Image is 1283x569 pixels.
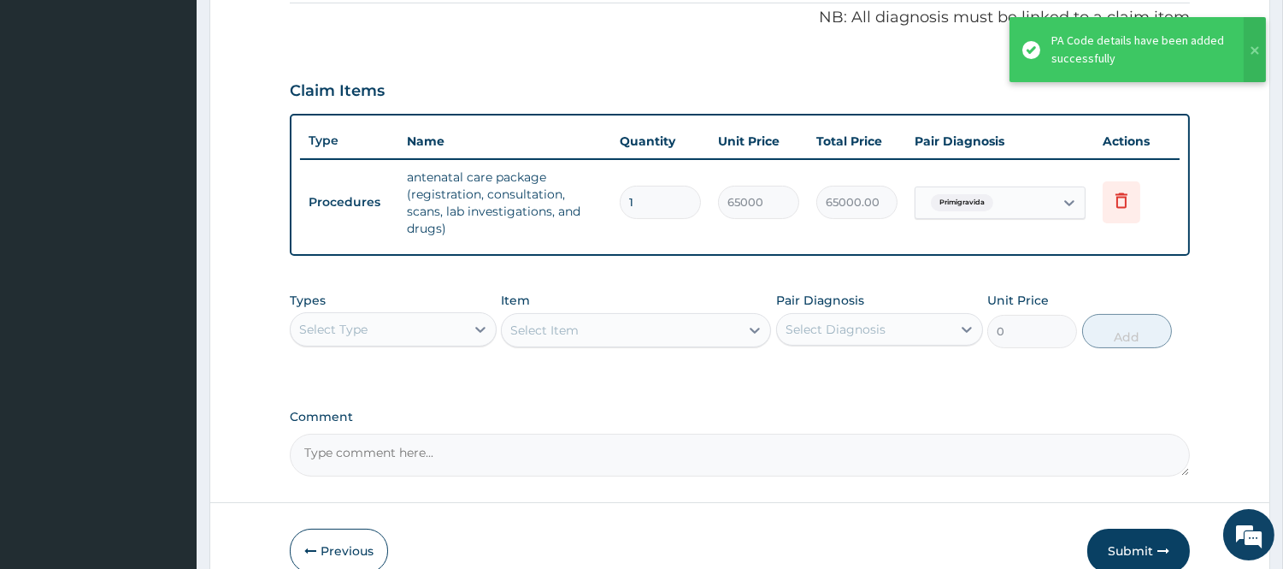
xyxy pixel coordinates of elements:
[709,124,808,158] th: Unit Price
[1094,124,1180,158] th: Actions
[611,124,709,158] th: Quantity
[1082,314,1172,348] button: Add
[89,96,287,118] div: Chat with us now
[290,7,1190,29] p: NB: All diagnosis must be linked to a claim item
[290,82,385,101] h3: Claim Items
[1051,32,1227,68] div: PA Code details have been added successfully
[299,321,368,338] div: Select Type
[290,410,1190,424] label: Comment
[290,293,326,308] label: Types
[906,124,1094,158] th: Pair Diagnosis
[32,86,69,128] img: d_794563401_company_1708531726252_794563401
[398,160,611,246] td: antenatal care package (registration, consultation, scans, lab investigations, and drugs)
[987,292,1049,309] label: Unit Price
[931,194,993,211] span: Primigravida
[808,124,906,158] th: Total Price
[280,9,321,50] div: Minimize live chat window
[398,124,611,158] th: Name
[9,383,326,443] textarea: Type your message and hit 'Enter'
[501,292,530,309] label: Item
[300,125,398,157] th: Type
[300,187,398,218] td: Procedures
[99,174,236,347] span: We're online!
[776,292,864,309] label: Pair Diagnosis
[786,321,886,338] div: Select Diagnosis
